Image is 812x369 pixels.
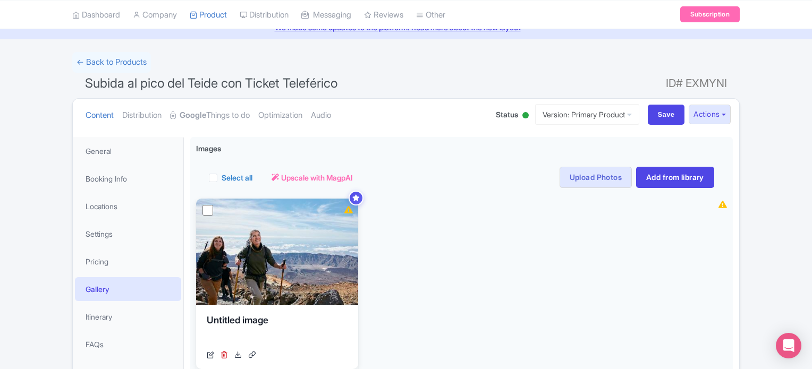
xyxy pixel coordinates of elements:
a: GoogleThings to do [170,99,250,132]
input: Save [648,105,685,125]
span: Images [196,143,221,154]
span: ID# EXMYNI [666,73,727,94]
a: Upload Photos [560,167,632,188]
span: Upscale with MagpAI [281,172,353,183]
a: Version: Primary Product [535,104,639,125]
a: Distribution [122,99,162,132]
a: Subscription [680,6,740,22]
a: Content [86,99,114,132]
a: ← Back to Products [72,52,151,73]
span: Status [496,109,518,120]
div: Open Intercom Messenger [776,333,801,358]
a: Locations [75,194,181,218]
span: Subida al pico del Teide con Ticket Teleférico [85,75,337,91]
a: Optimization [258,99,302,132]
a: Upscale with MagpAI [272,172,353,183]
div: Untitled image [207,313,348,345]
a: Booking Info [75,167,181,191]
div: Active [520,108,531,124]
a: Settings [75,222,181,246]
label: Select all [222,172,252,183]
a: Itinerary [75,305,181,329]
button: Actions [689,105,731,124]
a: Pricing [75,250,181,273]
a: General [75,139,181,163]
a: FAQs [75,332,181,356]
a: Gallery [75,277,181,301]
strong: Google [180,109,206,122]
a: Audio [311,99,331,132]
a: Add from library [636,167,714,188]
